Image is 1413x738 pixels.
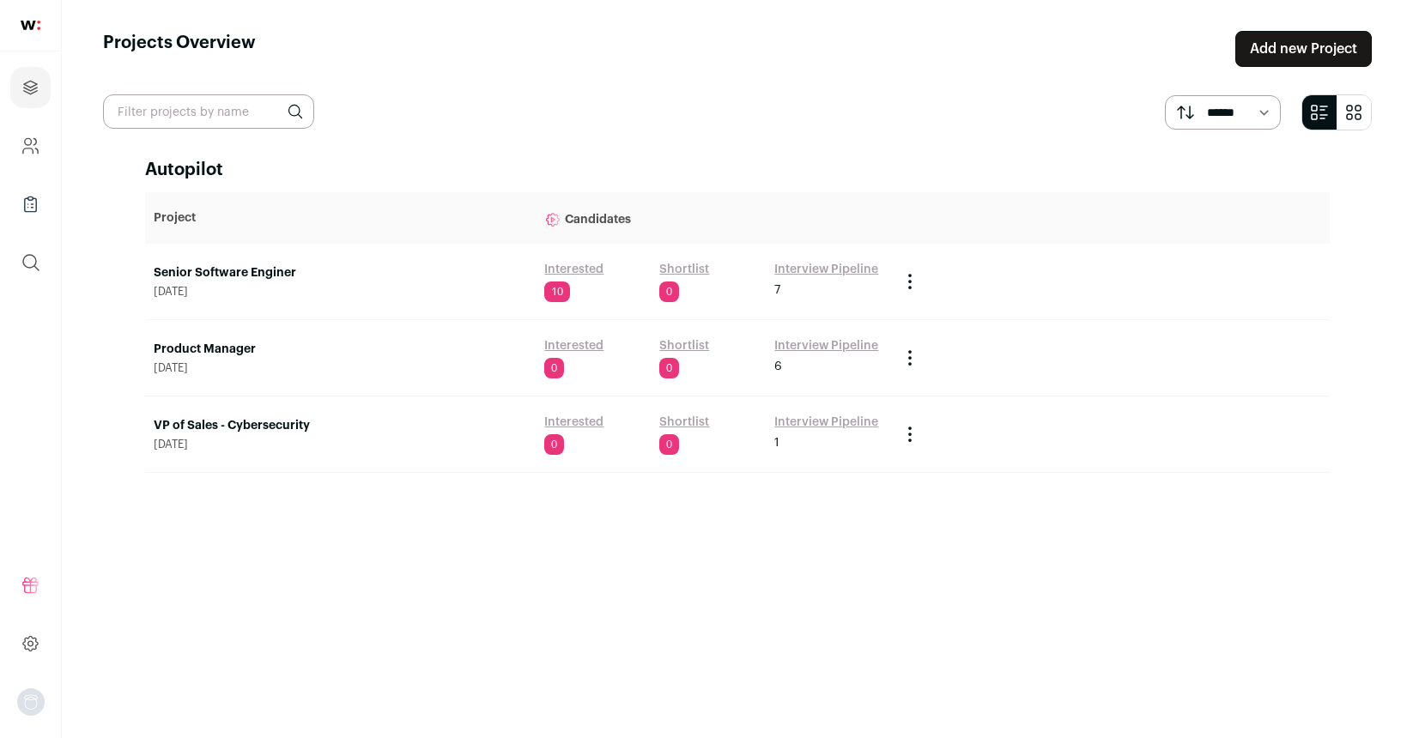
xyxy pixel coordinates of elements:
[659,414,709,431] a: Shortlist
[659,337,709,354] a: Shortlist
[544,281,570,302] span: 10
[659,434,679,455] span: 0
[659,261,709,278] a: Shortlist
[900,424,920,445] button: Project Actions
[154,417,527,434] a: VP of Sales - Cybersecurity
[154,438,527,451] span: [DATE]
[544,201,882,235] p: Candidates
[774,414,878,431] a: Interview Pipeline
[10,67,51,108] a: Projects
[154,361,527,375] span: [DATE]
[154,264,527,281] a: Senior Software Enginer
[774,281,780,299] span: 7
[145,158,1330,182] h2: Autopilot
[544,261,603,278] a: Interested
[544,434,564,455] span: 0
[544,337,603,354] a: Interested
[659,358,679,378] span: 0
[544,358,564,378] span: 0
[900,271,920,292] button: Project Actions
[774,337,878,354] a: Interview Pipeline
[774,434,779,451] span: 1
[21,21,40,30] img: wellfound-shorthand-0d5821cbd27db2630d0214b213865d53afaa358527fdda9d0ea32b1df1b89c2c.svg
[103,31,256,67] h1: Projects Overview
[544,414,603,431] a: Interested
[774,358,782,375] span: 6
[17,688,45,716] button: Open dropdown
[103,94,314,129] input: Filter projects by name
[154,285,527,299] span: [DATE]
[900,348,920,368] button: Project Actions
[154,341,527,358] a: Product Manager
[17,688,45,716] img: nopic.png
[10,184,51,225] a: Company Lists
[1235,31,1372,67] a: Add new Project
[154,209,527,227] p: Project
[659,281,679,302] span: 0
[10,125,51,166] a: Company and ATS Settings
[774,261,878,278] a: Interview Pipeline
